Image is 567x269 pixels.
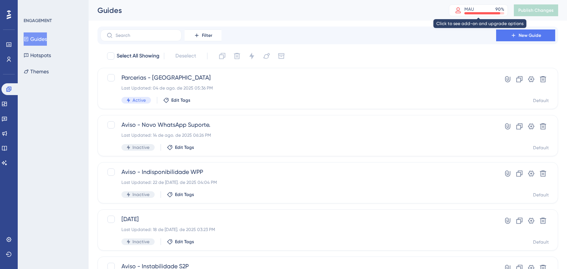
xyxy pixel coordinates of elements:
div: Last Updated: 18 de [DATE]. de 2025 03:23 PM [121,227,475,233]
span: Aviso - Novo WhatsApp Suporte. [121,120,475,129]
div: Last Updated: 22 de [DATE]. de 2025 04:04 PM [121,179,475,185]
button: New Guide [496,29,555,41]
div: Last Updated: 14 de ago. de 2025 06:26 PM [121,132,475,138]
div: 90 % [495,6,504,12]
button: Deselect [169,49,203,63]
button: Publish Changes [514,4,558,16]
input: Search [116,33,175,38]
button: Hotspots [24,49,51,62]
span: Edit Tags [175,239,194,245]
div: Guides [97,5,430,15]
div: Default [533,192,549,198]
span: Select All Showing [117,52,159,60]
button: Edit Tags [167,192,194,198]
button: Filter [185,29,221,41]
div: Default [533,98,549,104]
span: Filter [202,32,212,38]
button: Guides [24,32,47,46]
div: Default [533,145,549,151]
button: Edit Tags [163,97,190,103]
span: Edit Tags [171,97,190,103]
span: New Guide [519,32,541,38]
span: Edit Tags [175,192,194,198]
span: Aviso - Indisponibilidade WPP [121,168,475,177]
span: Deselect [175,52,196,60]
span: Inactive [133,192,150,198]
span: Parcerias - [GEOGRAPHIC_DATA] [121,73,475,82]
span: Inactive [133,144,150,150]
div: MAU [464,6,474,12]
span: [DATE] [121,215,475,224]
span: Inactive [133,239,150,245]
span: Publish Changes [518,7,554,13]
div: Default [533,239,549,245]
button: Edit Tags [167,144,194,150]
span: Active [133,97,146,103]
div: ENGAGEMENT [24,18,52,24]
button: Themes [24,65,49,78]
div: Last Updated: 04 de ago. de 2025 05:36 PM [121,85,475,91]
span: Edit Tags [175,144,194,150]
button: Edit Tags [167,239,194,245]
